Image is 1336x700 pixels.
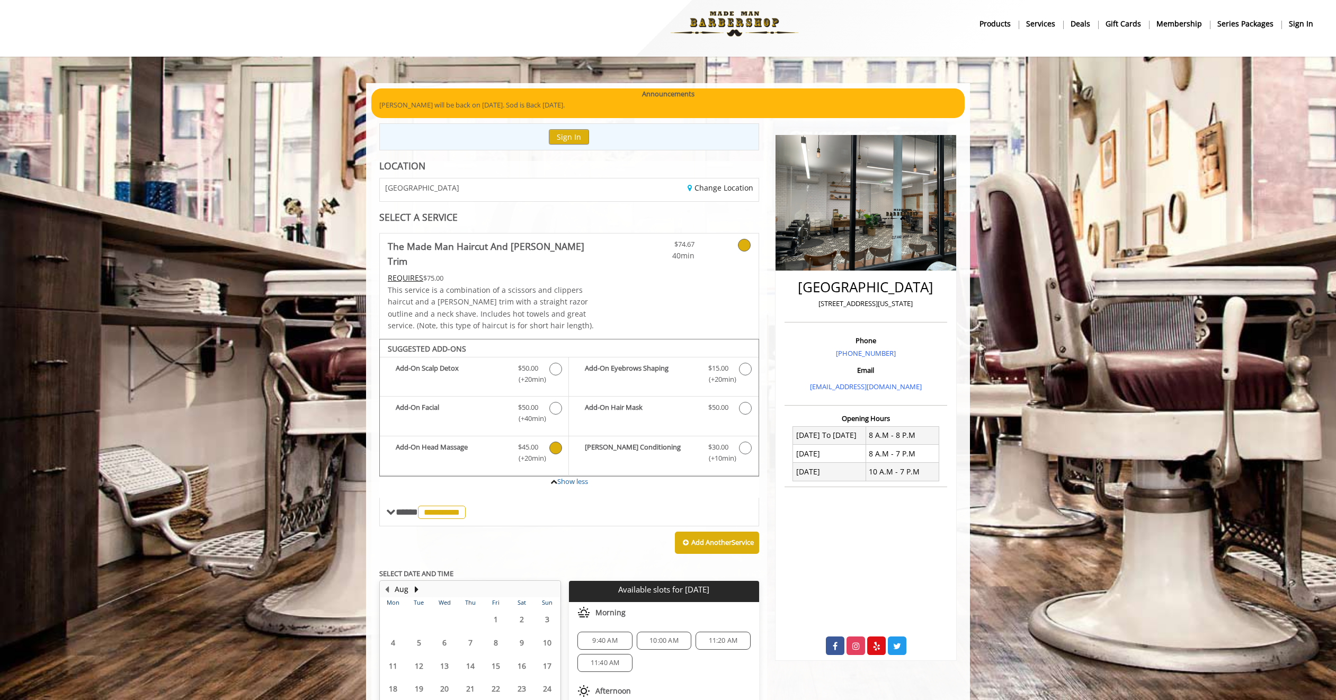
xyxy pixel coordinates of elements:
[574,363,753,388] label: Add-On Eyebrows Shaping
[836,348,896,358] a: [PHONE_NUMBER]
[691,537,754,547] b: Add Another Service
[979,18,1011,30] b: products
[675,532,759,554] button: Add AnotherService
[1210,16,1281,31] a: Series packagesSeries packages
[793,426,866,444] td: [DATE] To [DATE]
[385,363,563,388] label: Add-On Scalp Detox
[585,363,697,385] b: Add-On Eyebrows Shaping
[1289,18,1313,30] b: sign in
[637,632,691,650] div: 10:00 AM
[787,366,945,374] h3: Email
[379,212,759,222] div: SELECT A SERVICE
[688,183,753,193] a: Change Location
[1071,18,1090,30] b: Deals
[591,659,620,667] span: 11:40 AM
[509,597,534,608] th: Sat
[380,597,406,608] th: Mon
[708,402,728,413] span: $50.00
[557,477,588,486] a: Show less
[702,374,734,385] span: (+20min )
[577,632,632,650] div: 9:40 AM
[513,374,544,385] span: (+20min )
[642,88,694,100] b: Announcements
[1281,16,1321,31] a: sign insign in
[1098,16,1149,31] a: Gift cardsgift cards
[793,463,866,481] td: [DATE]
[382,584,391,595] button: Previous Month
[696,632,750,650] div: 11:20 AM
[574,402,753,417] label: Add-On Hair Mask
[388,272,601,284] div: $75.00
[708,363,728,374] span: $15.00
[1217,18,1273,30] b: Series packages
[385,402,563,427] label: Add-On Facial
[709,636,738,645] span: 11:20 AM
[972,16,1019,31] a: Productsproducts
[396,442,507,464] b: Add-On Head Massage
[866,426,939,444] td: 8 A.M - 8 P.M
[595,687,631,695] span: Afternoon
[574,442,753,466] label: Beard Conditioning
[518,363,538,374] span: $50.00
[592,636,617,645] span: 9:40 AM
[388,284,601,332] p: This service is a combination of a scissors and clippers haircut and a [PERSON_NAME] trim with a ...
[395,584,408,595] button: Aug
[1156,18,1202,30] b: Membership
[810,382,922,391] a: [EMAIL_ADDRESS][DOMAIN_NAME]
[785,415,947,422] h3: Opening Hours
[632,250,694,262] span: 40min
[1106,18,1141,30] b: gift cards
[708,442,728,453] span: $30.00
[412,584,421,595] button: Next Month
[385,184,459,192] span: [GEOGRAPHIC_DATA]
[577,606,590,619] img: morning slots
[388,239,601,268] b: The Made Man Haircut And [PERSON_NAME] Trim
[396,363,507,385] b: Add-On Scalp Detox
[513,413,544,424] span: (+40min )
[379,569,453,578] b: SELECT DATE AND TIME
[866,463,939,481] td: 10 A.M - 7 P.M
[379,100,957,111] p: [PERSON_NAME] will be back on [DATE]. Sod is Back [DATE].
[379,159,425,172] b: LOCATION
[388,344,466,354] b: SUGGESTED ADD-ONS
[595,608,626,617] span: Morning
[585,402,697,415] b: Add-On Hair Mask
[585,442,697,464] b: [PERSON_NAME] Conditioning
[787,280,945,295] h2: [GEOGRAPHIC_DATA]
[385,442,563,466] label: Add-On Head Massage
[535,597,560,608] th: Sun
[787,298,945,309] p: [STREET_ADDRESS][US_STATE]
[1149,16,1210,31] a: MembershipMembership
[406,597,431,608] th: Tue
[483,597,509,608] th: Fri
[518,402,538,413] span: $50.00
[379,339,759,477] div: The Made Man Haircut And Beard Trim Add-onS
[549,129,589,145] button: Sign In
[577,654,632,672] div: 11:40 AM
[432,597,457,608] th: Wed
[573,585,754,594] p: Available slots for [DATE]
[1026,18,1055,30] b: Services
[866,445,939,463] td: 8 A.M - 7 P.M
[702,453,734,464] span: (+10min )
[577,685,590,697] img: afternoon slots
[649,636,679,645] span: 10:00 AM
[396,402,507,424] b: Add-On Facial
[1019,16,1063,31] a: ServicesServices
[793,445,866,463] td: [DATE]
[513,453,544,464] span: (+20min )
[632,234,694,262] a: $74.67
[787,337,945,344] h3: Phone
[457,597,483,608] th: Thu
[518,442,538,453] span: $45.00
[388,273,423,283] span: This service needs some Advance to be paid before we block your appointment
[1063,16,1098,31] a: DealsDeals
